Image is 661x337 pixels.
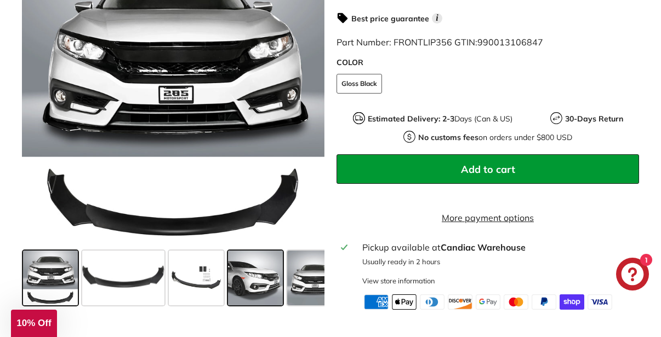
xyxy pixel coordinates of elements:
[364,294,389,310] img: american_express
[560,294,584,310] img: shopify_pay
[441,242,526,253] strong: Candiac Warehouse
[477,37,543,48] span: 990013106847
[337,154,639,184] button: Add to cart
[337,37,543,48] span: Part Number: FRONTLIP356 GTIN:
[532,294,556,310] img: paypal
[368,114,454,124] strong: Estimated Delivery: 2-3
[418,132,478,142] strong: No customs fees
[588,294,612,310] img: visa
[392,294,417,310] img: apple_pay
[432,13,442,24] span: i
[337,211,639,224] a: More payment options
[461,163,515,176] span: Add to cart
[504,294,528,310] img: master
[420,294,445,310] img: diners_club
[11,310,57,337] div: 10% Off
[351,14,429,24] strong: Best price guarantee
[565,114,623,124] strong: 30-Days Return
[448,294,472,310] img: discover
[16,318,51,328] span: 10% Off
[476,294,500,310] img: google_pay
[418,132,572,143] p: on orders under $800 USD
[337,57,639,68] label: COLOR
[362,257,635,267] p: Usually ready in 2 hours
[368,113,512,125] p: Days (Can & US)
[613,258,652,293] inbox-online-store-chat: Shopify online store chat
[362,276,435,286] div: View store information
[362,241,635,254] div: Pickup available at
